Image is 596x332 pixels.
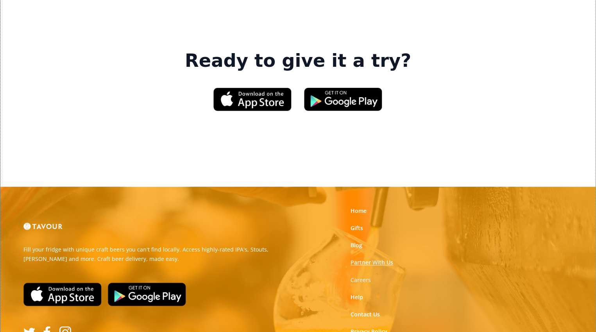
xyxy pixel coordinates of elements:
[185,50,411,72] strong: Ready to give it a try?
[23,245,292,264] p: Fill your fridge with unique craft beers you can't find locally. Access highly-rated IPA's, Stout...
[351,241,362,249] a: Blog
[351,276,371,283] strong: Careers
[351,259,393,266] a: Partner With Us
[351,293,363,301] a: Help
[351,224,363,232] a: Gifts
[351,276,371,284] a: Careers
[351,310,380,318] a: Contact Us
[351,207,367,215] a: Home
